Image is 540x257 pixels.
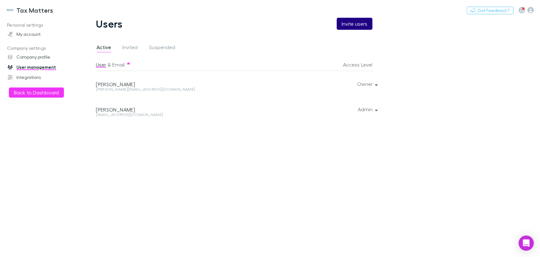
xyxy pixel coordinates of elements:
button: Email [112,58,125,71]
button: Got Feedback? [467,7,513,14]
a: Tax Matters [3,3,57,18]
button: User [96,58,106,71]
button: Admin [352,105,382,114]
a: Integrations [1,72,85,82]
span: Active [96,44,111,52]
button: Invite users [337,18,372,30]
p: Company settings [1,44,85,52]
span: Suspended [149,44,175,52]
div: [EMAIL_ADDRESS][DOMAIN_NAME] [96,113,271,117]
div: Open Intercom Messenger [518,235,534,251]
button: Owner [352,80,382,88]
span: Invited [122,44,138,52]
div: & [96,58,271,71]
button: Access Level [343,58,380,71]
a: Company profile [1,52,85,62]
a: My account [1,29,85,39]
h3: Tax Matters [16,6,53,14]
h1: Users [96,18,123,30]
div: [PERSON_NAME] [96,106,271,113]
img: Tax Matters 's Logo [6,6,14,14]
p: Personal settings [1,21,85,29]
div: [PERSON_NAME] [96,81,271,87]
button: Back to Dashboard [9,87,64,98]
a: User management [1,62,85,72]
div: [PERSON_NAME][EMAIL_ADDRESS][DOMAIN_NAME] [96,87,271,91]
